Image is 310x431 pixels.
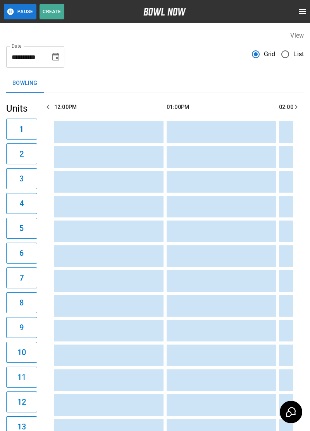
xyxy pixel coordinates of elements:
[6,74,304,93] div: inventory tabs
[6,342,37,363] button: 10
[6,119,37,140] button: 1
[6,102,37,115] h5: Units
[6,391,37,412] button: 12
[19,123,24,135] h6: 1
[48,49,64,65] button: Choose date, selected date is Sep 20, 2025
[19,197,24,210] h6: 4
[290,32,304,39] label: View
[6,317,37,338] button: 9
[54,96,164,118] th: 12:00PM
[19,148,24,160] h6: 2
[4,4,36,19] button: Pause
[293,50,304,59] span: List
[19,222,24,234] h6: 5
[19,172,24,185] h6: 3
[6,143,37,164] button: 2
[6,74,44,93] button: Bowling
[6,168,37,189] button: 3
[19,321,24,334] h6: 9
[6,292,37,313] button: 8
[19,272,24,284] h6: 7
[40,4,64,19] button: Create
[6,367,37,388] button: 11
[143,8,186,16] img: logo
[294,4,310,19] button: open drawer
[6,267,37,288] button: 7
[17,346,26,359] h6: 10
[17,396,26,408] h6: 12
[264,50,276,59] span: Grid
[6,218,37,239] button: 5
[19,297,24,309] h6: 8
[17,371,26,383] h6: 11
[167,96,276,118] th: 01:00PM
[19,247,24,259] h6: 6
[6,243,37,264] button: 6
[6,193,37,214] button: 4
